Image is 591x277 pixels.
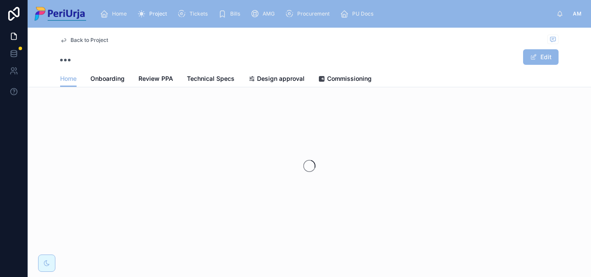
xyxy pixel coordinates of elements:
[297,10,330,17] span: Procurement
[35,7,86,21] img: App logo
[90,71,125,88] a: Onboarding
[135,6,173,22] a: Project
[337,6,379,22] a: PU Docs
[175,6,214,22] a: Tickets
[187,71,234,88] a: Technical Specs
[60,37,108,44] a: Back to Project
[327,74,372,83] span: Commissioning
[573,10,581,17] span: AM
[190,10,208,17] span: Tickets
[248,6,281,22] a: AMG
[352,10,373,17] span: PU Docs
[112,10,127,17] span: Home
[60,71,77,87] a: Home
[138,74,173,83] span: Review PPA
[263,10,275,17] span: AMG
[71,37,108,44] span: Back to Project
[257,74,305,83] span: Design approval
[149,10,167,17] span: Project
[215,6,246,22] a: Bills
[93,4,556,23] div: scrollable content
[318,71,372,88] a: Commissioning
[97,6,133,22] a: Home
[283,6,336,22] a: Procurement
[523,49,559,65] button: Edit
[90,74,125,83] span: Onboarding
[60,74,77,83] span: Home
[248,71,305,88] a: Design approval
[187,74,234,83] span: Technical Specs
[230,10,240,17] span: Bills
[138,71,173,88] a: Review PPA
